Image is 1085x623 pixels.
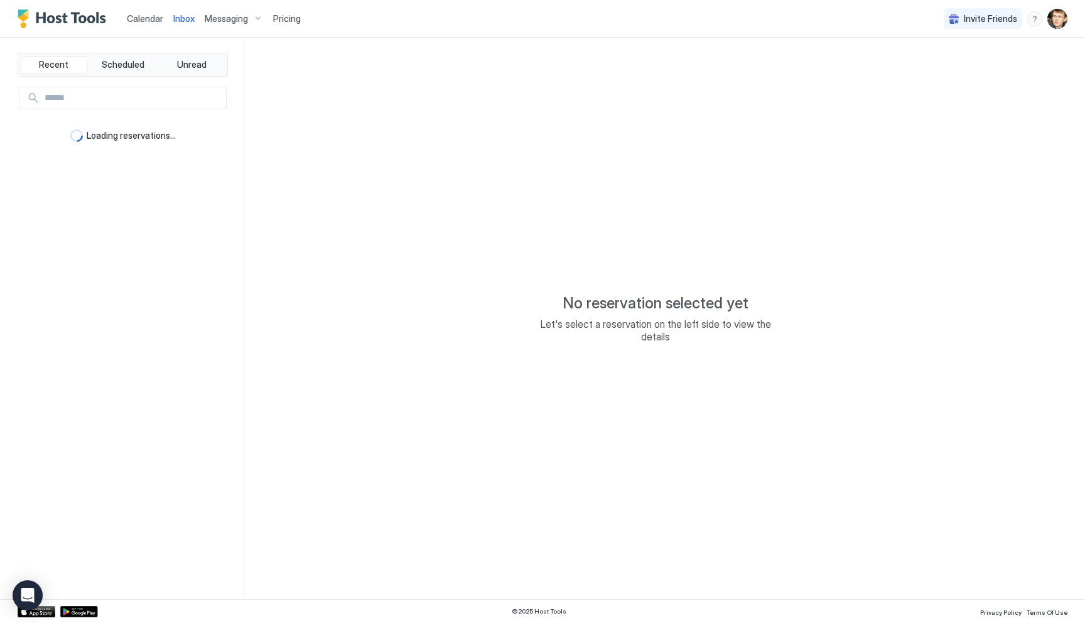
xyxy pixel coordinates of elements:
[21,56,87,73] button: Recent
[1047,9,1067,29] div: User profile
[127,12,163,25] a: Calendar
[87,130,176,141] span: Loading reservations...
[512,607,566,615] span: © 2025 Host Tools
[127,13,163,24] span: Calendar
[980,605,1022,618] a: Privacy Policy
[18,53,228,77] div: tab-group
[18,9,112,28] a: Host Tools Logo
[173,12,195,25] a: Inbox
[90,56,156,73] button: Scheduled
[18,606,55,617] a: App Store
[563,294,748,313] span: No reservation selected yet
[1027,11,1042,26] div: menu
[70,129,83,142] div: loading
[173,13,195,24] span: Inbox
[158,56,225,73] button: Unread
[964,13,1017,24] span: Invite Friends
[980,609,1022,616] span: Privacy Policy
[13,580,43,610] div: Open Intercom Messenger
[530,318,781,343] span: Let's select a reservation on the left side to view the details
[1027,605,1067,618] a: Terms Of Use
[60,606,98,617] a: Google Play Store
[40,87,226,109] input: Input Field
[177,59,207,70] span: Unread
[39,59,68,70] span: Recent
[1027,609,1067,616] span: Terms Of Use
[102,59,144,70] span: Scheduled
[205,13,248,24] span: Messaging
[273,13,301,24] span: Pricing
